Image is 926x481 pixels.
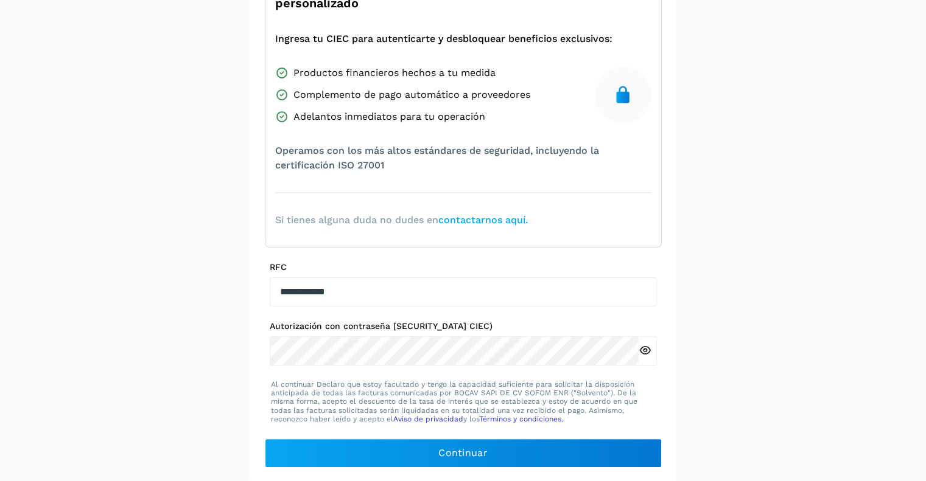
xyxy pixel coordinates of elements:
[293,109,485,124] span: Adelantos inmediatos para tu operación
[393,415,463,423] a: Aviso de privacidad
[275,213,528,227] span: Si tienes alguna duda no dudes en
[293,88,530,102] span: Complemento de pago automático a proveedores
[479,415,563,423] a: Términos y condiciones.
[438,214,528,226] a: contactarnos aquí.
[271,380,656,424] p: Al continuar Declaro que estoy facultado y tengo la capacidad suficiente para solicitar la dispos...
[275,144,651,173] span: Operamos con los más altos estándares de seguridad, incluyendo la certificación ISO 27001
[438,446,488,460] span: Continuar
[275,32,612,46] span: Ingresa tu CIEC para autenticarte y desbloquear beneficios exclusivos:
[270,321,657,331] label: Autorización con contraseña [SECURITY_DATA] CIEC)
[270,262,657,272] label: RFC
[293,66,496,80] span: Productos financieros hechos a tu medida
[265,438,662,468] button: Continuar
[613,85,633,105] img: secure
